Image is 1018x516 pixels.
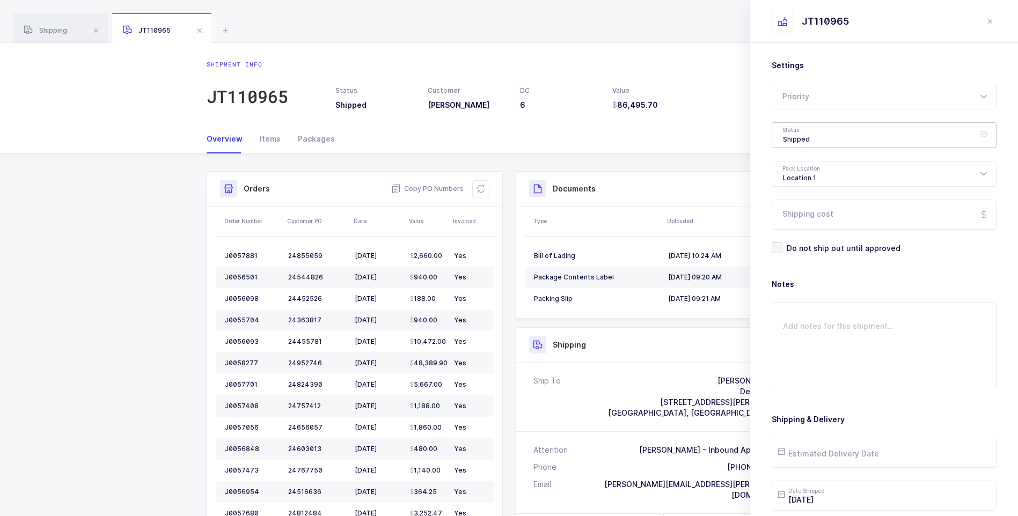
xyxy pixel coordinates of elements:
span: 10,472.00 [410,337,446,346]
div: [DATE] [355,252,401,260]
div: [DATE] [355,359,401,367]
span: 480.00 [410,445,437,453]
div: [DATE] [355,466,401,475]
div: 24952746 [288,359,346,367]
span: Do not ship out until approved [782,243,900,253]
div: Packing Slip [534,294,660,303]
div: Overview [207,124,251,153]
div: Packages [289,124,335,153]
span: Yes [454,316,466,324]
div: JT110965 [802,15,849,28]
div: Items [251,124,289,153]
div: Invoiced [453,217,490,225]
div: Denver -- DC6 [608,386,794,397]
div: 24516636 [288,488,346,496]
div: 24656057 [288,423,346,432]
div: 24855059 [288,252,346,260]
span: 2,660.00 [410,252,442,260]
div: Shipment info [207,60,288,69]
div: Ship To [533,375,561,418]
span: 48,389.90 [410,359,448,367]
div: 24824390 [288,380,346,389]
div: J0056098 [225,294,280,303]
div: J0056954 [225,488,280,496]
h3: [PERSON_NAME] [428,100,507,110]
div: Date [354,217,402,225]
span: 1,860.00 [410,423,442,432]
div: Status [335,86,415,95]
div: Value [612,86,692,95]
div: Attention [533,445,568,455]
span: [GEOGRAPHIC_DATA], [GEOGRAPHIC_DATA], 17517 [608,408,794,417]
div: J0057056 [225,423,280,432]
span: Yes [454,402,466,410]
h3: Notes [772,279,997,290]
h3: Settings [772,60,997,71]
button: close drawer [984,15,997,28]
div: Bill of Lading [534,252,660,260]
span: Yes [454,423,466,431]
div: J0056848 [225,445,280,453]
h3: Shipped [335,100,415,110]
div: [DATE] [355,402,401,410]
div: J0056501 [225,273,280,282]
div: Package Contents Label [534,273,660,282]
div: J0055704 [225,316,280,325]
span: 940.00 [410,316,437,325]
div: J0057473 [225,466,280,475]
div: [DATE] [355,273,401,282]
h3: Orders [244,183,270,194]
div: J0057408 [225,402,280,410]
div: [PHONE_NUMBER] [727,462,794,473]
span: Yes [454,337,466,345]
div: [STREET_ADDRESS][PERSON_NAME] [608,397,794,408]
div: J0057881 [225,252,280,260]
div: Phone [533,462,556,473]
span: 1,140.00 [410,466,441,475]
h3: Shipping [553,340,586,350]
div: 24452526 [288,294,346,303]
span: 86,495.70 [612,100,658,110]
span: 5,667.00 [410,380,442,389]
div: 24767750 [288,466,346,475]
div: [DATE] [355,488,401,496]
div: Value [409,217,446,225]
h3: Shipping & Delivery [772,414,997,425]
span: Yes [454,445,466,453]
div: [DATE] 09:20 AM [668,273,794,282]
span: 940.00 [410,273,437,282]
div: J0058277 [225,359,280,367]
span: Yes [454,466,466,474]
div: [DATE] [355,380,401,389]
div: Email [533,479,551,500]
span: JT110965 [123,26,171,34]
div: Uploaded [667,217,800,225]
span: 1,188.00 [410,402,440,410]
div: [DATE] [355,294,401,303]
div: [DATE] 10:24 AM [668,252,794,260]
span: Yes [454,294,466,303]
div: [PERSON_NAME][EMAIL_ADDRESS][PERSON_NAME][DOMAIN_NAME] [551,479,794,500]
div: [PERSON_NAME], Inc [608,375,794,386]
div: [DATE] [355,337,401,346]
div: 24455781 [288,337,346,346]
div: [DATE] [355,423,401,432]
div: [PERSON_NAME] - Inbound Appointments [639,445,794,455]
span: Yes [454,252,466,260]
span: Yes [454,488,466,496]
h3: Documents [553,183,596,194]
div: J0056093 [225,337,280,346]
div: [DATE] 09:21 AM [668,294,794,303]
div: Order Number [224,217,281,225]
div: Customer [428,86,507,95]
span: Yes [454,359,466,367]
span: Shipping [24,26,67,34]
input: Shipping cost [772,200,997,230]
div: 24603013 [288,445,346,453]
span: 188.00 [410,294,436,303]
button: Copy PO Numbers [391,183,464,194]
span: Yes [454,273,466,281]
div: J0057701 [225,380,280,389]
div: Type [533,217,661,225]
